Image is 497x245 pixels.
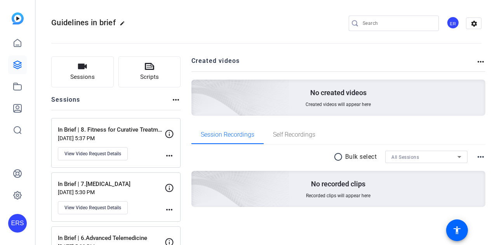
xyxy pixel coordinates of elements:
[120,21,129,30] mat-icon: edit
[58,189,165,195] p: [DATE] 5:30 PM
[165,205,174,214] mat-icon: more_horiz
[12,12,24,24] img: blue-gradient.svg
[64,205,121,211] span: View Video Request Details
[201,132,254,138] span: Session Recordings
[58,147,128,160] button: View Video Request Details
[51,18,116,27] span: Guidelines in brief
[51,56,114,87] button: Sessions
[306,101,371,108] span: Created videos will appear here
[363,19,433,28] input: Search
[64,151,121,157] span: View Video Request Details
[476,152,485,162] mat-icon: more_horiz
[310,88,367,97] p: No created videos
[118,56,181,87] button: Scripts
[191,56,476,71] h2: Created videos
[447,16,459,29] div: ER
[58,125,165,134] p: In Brief | 8. Fitness for Curative Treatment
[51,95,80,110] h2: Sessions
[58,201,128,214] button: View Video Request Details
[104,3,290,171] img: Creted videos background
[447,16,460,30] ngx-avatar: European Respiratory Society
[466,18,482,30] mat-icon: settings
[171,95,181,104] mat-icon: more_horiz
[391,155,419,160] span: All Sessions
[273,132,315,138] span: Self Recordings
[476,57,485,66] mat-icon: more_horiz
[58,180,165,189] p: In Brief | 7.[MEDICAL_DATA]
[58,135,165,141] p: [DATE] 5:37 PM
[140,73,159,82] span: Scripts
[58,234,165,243] p: In Brief | 6.Advanced Telemedicine
[334,152,345,162] mat-icon: radio_button_unchecked
[8,214,27,233] div: ERS
[311,179,365,189] p: No recorded clips
[345,152,377,162] p: Bulk select
[165,151,174,160] mat-icon: more_horiz
[452,226,462,235] mat-icon: accessibility
[70,73,95,82] span: Sessions
[306,193,370,199] span: Recorded clips will appear here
